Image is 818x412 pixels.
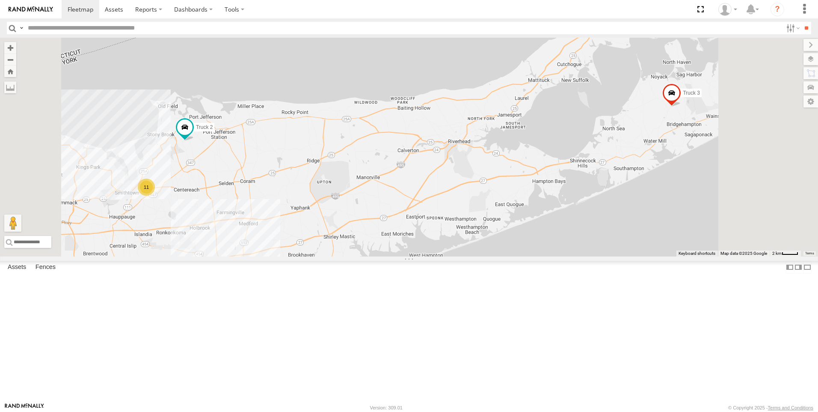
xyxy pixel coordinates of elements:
div: Barbara Muller [715,3,740,16]
span: Truck 3 [683,90,700,96]
span: Truck 2 [196,124,213,130]
label: Assets [3,261,30,273]
button: Keyboard shortcuts [679,251,715,257]
a: Terms and Conditions [768,405,813,410]
button: Zoom in [4,42,16,54]
label: Measure [4,81,16,93]
img: rand-logo.svg [9,6,53,12]
button: Zoom out [4,54,16,66]
label: Fences [31,261,60,273]
a: Terms (opens in new tab) [805,252,814,255]
div: Version: 309.01 [370,405,403,410]
span: Map data ©2025 Google [720,251,767,256]
label: Dock Summary Table to the Right [794,261,803,273]
button: Drag Pegman onto the map to open Street View [4,215,21,232]
label: Search Query [18,22,25,34]
div: © Copyright 2025 - [728,405,813,410]
label: Dock Summary Table to the Left [785,261,794,273]
i: ? [771,3,784,16]
label: Map Settings [803,96,818,107]
label: Search Filter Options [783,22,801,34]
button: Map Scale: 2 km per 35 pixels [770,251,801,257]
button: Zoom Home [4,66,16,77]
a: Visit our Website [5,403,44,412]
label: Hide Summary Table [803,261,812,273]
span: 2 km [772,251,782,256]
div: 11 [138,179,155,196]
